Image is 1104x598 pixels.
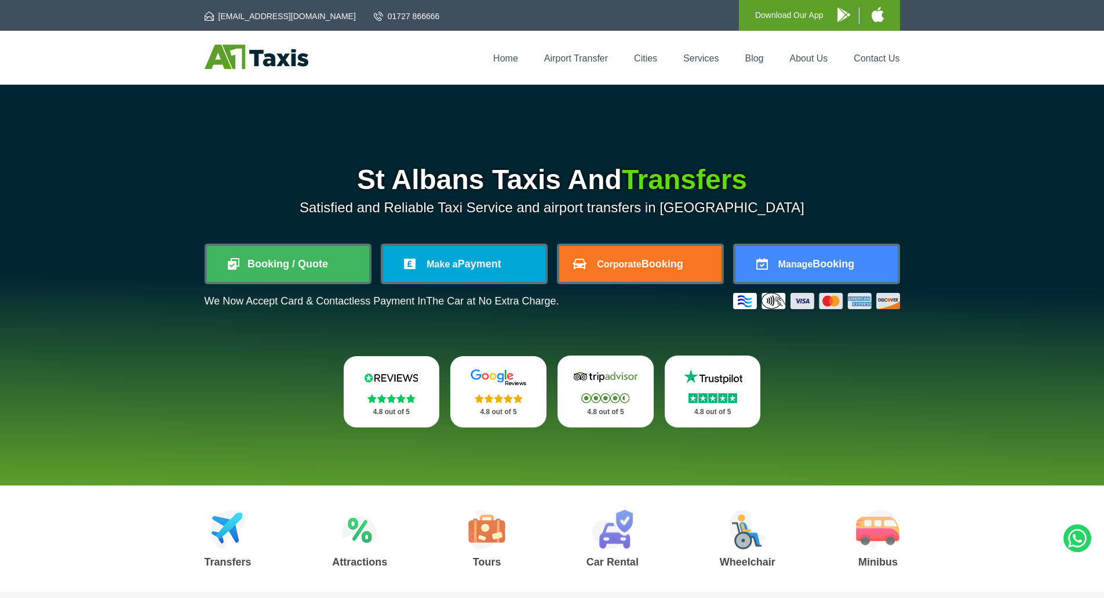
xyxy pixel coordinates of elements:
[837,8,850,22] img: A1 Taxis Android App
[688,393,737,403] img: Stars
[332,557,387,567] h3: Attractions
[856,557,899,567] h3: Minibus
[586,557,639,567] h3: Car Rental
[733,293,900,309] img: Credit And Debit Cards
[205,10,356,22] a: [EMAIL_ADDRESS][DOMAIN_NAME]
[464,369,533,386] img: Google
[790,53,828,63] a: About Us
[356,405,427,419] p: 4.8 out of 5
[344,356,440,427] a: Reviews.io Stars 4.8 out of 5
[205,166,900,194] h1: St Albans Taxis And
[634,53,657,63] a: Cities
[729,510,766,549] img: Wheelchair
[210,510,246,549] img: Airport Transfers
[356,369,426,386] img: Reviews.io
[426,295,559,307] span: The Car at No Extra Charge.
[463,405,534,419] p: 4.8 out of 5
[581,393,629,403] img: Stars
[367,394,416,403] img: Stars
[677,405,748,419] p: 4.8 out of 5
[468,557,505,567] h3: Tours
[205,295,559,307] p: We Now Accept Card & Contactless Payment In
[872,7,884,22] img: A1 Taxis iPhone App
[570,405,641,419] p: 4.8 out of 5
[856,510,899,549] img: Minibus
[558,356,654,427] a: Tripadvisor Stars 4.8 out of 5
[383,246,545,282] a: Make aPayment
[207,246,369,282] a: Booking / Quote
[622,164,747,195] span: Transfers
[665,356,761,427] a: Trustpilot Stars 4.8 out of 5
[468,510,505,549] img: Tours
[854,53,899,63] a: Contact Us
[493,53,518,63] a: Home
[544,53,608,63] a: Airport Transfer
[778,259,813,269] span: Manage
[745,53,763,63] a: Blog
[374,10,440,22] a: 01727 866666
[559,246,722,282] a: CorporateBooking
[475,394,523,403] img: Stars
[592,510,633,549] img: Car Rental
[678,368,748,386] img: Trustpilot
[342,510,377,549] img: Attractions
[205,45,308,69] img: A1 Taxis St Albans LTD
[205,200,900,216] p: Satisfied and Reliable Taxi Service and airport transfers in [GEOGRAPHIC_DATA]
[450,356,546,427] a: Google Stars 4.8 out of 5
[205,557,252,567] h3: Transfers
[571,368,640,386] img: Tripadvisor
[683,53,719,63] a: Services
[427,259,457,269] span: Make a
[720,557,775,567] h3: Wheelchair
[735,246,898,282] a: ManageBooking
[755,8,824,23] p: Download Our App
[597,259,641,269] span: Corporate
